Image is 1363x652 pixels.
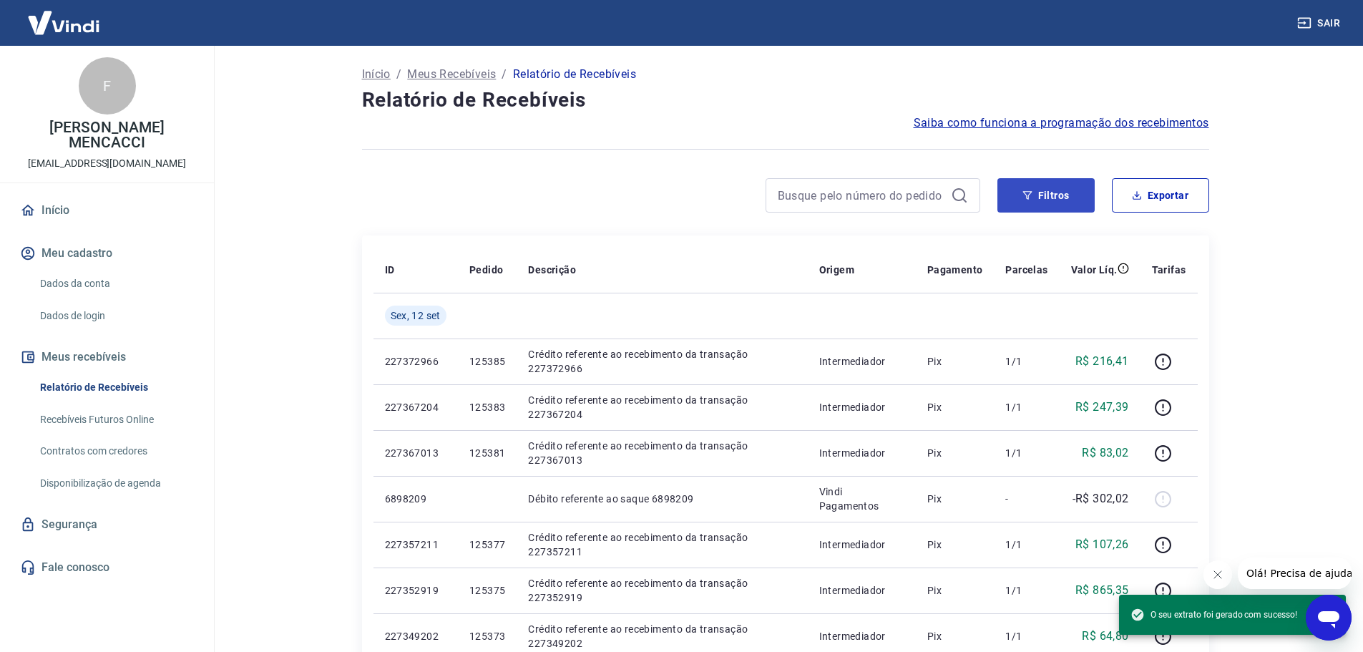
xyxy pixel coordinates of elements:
[927,354,983,369] p: Pix
[914,115,1209,132] a: Saiba como funciona a programação dos recebimentos
[1005,629,1047,643] p: 1/1
[819,629,904,643] p: Intermediador
[927,629,983,643] p: Pix
[1075,353,1129,370] p: R$ 216,41
[927,263,983,277] p: Pagamento
[1306,595,1352,641] iframe: Botão para abrir a janela de mensagens
[385,354,446,369] p: 227372966
[1073,490,1129,507] p: -R$ 302,02
[17,509,197,540] a: Segurança
[385,400,446,414] p: 227367204
[469,263,503,277] p: Pedido
[385,629,446,643] p: 227349202
[469,537,505,552] p: 125377
[528,622,796,651] p: Crédito referente ao recebimento da transação 227349202
[1005,400,1047,414] p: 1/1
[79,57,136,115] div: F
[1071,263,1118,277] p: Valor Líq.
[528,576,796,605] p: Crédito referente ao recebimento da transação 227352919
[34,469,197,498] a: Disponibilização de agenda
[17,195,197,226] a: Início
[528,439,796,467] p: Crédito referente ao recebimento da transação 227367013
[778,185,945,206] input: Busque pelo número do pedido
[385,446,446,460] p: 227367013
[528,263,576,277] p: Descrição
[34,405,197,434] a: Recebíveis Futuros Online
[34,269,197,298] a: Dados da conta
[819,485,904,513] p: Vindi Pagamentos
[28,156,186,171] p: [EMAIL_ADDRESS][DOMAIN_NAME]
[1130,608,1297,622] span: O seu extrato foi gerado com sucesso!
[9,10,120,21] span: Olá! Precisa de ajuda?
[469,629,505,643] p: 125373
[407,66,496,83] a: Meus Recebíveis
[385,263,395,277] p: ID
[1238,558,1352,589] iframe: Mensagem da empresa
[17,238,197,269] button: Meu cadastro
[927,492,983,506] p: Pix
[528,347,796,376] p: Crédito referente ao recebimento da transação 227372966
[513,66,636,83] p: Relatório de Recebíveis
[1075,582,1129,599] p: R$ 865,35
[502,66,507,83] p: /
[1075,536,1129,553] p: R$ 107,26
[11,120,202,150] p: [PERSON_NAME] MENCACCI
[1203,560,1232,589] iframe: Fechar mensagem
[997,178,1095,213] button: Filtros
[1075,399,1129,416] p: R$ 247,39
[34,437,197,466] a: Contratos com credores
[17,341,197,373] button: Meus recebíveis
[1005,583,1047,598] p: 1/1
[17,1,110,44] img: Vindi
[1005,537,1047,552] p: 1/1
[819,583,904,598] p: Intermediador
[469,400,505,414] p: 125383
[385,492,446,506] p: 6898209
[528,492,796,506] p: Débito referente ao saque 6898209
[927,537,983,552] p: Pix
[385,537,446,552] p: 227357211
[469,446,505,460] p: 125381
[1112,178,1209,213] button: Exportar
[17,552,197,583] a: Fale conosco
[362,86,1209,115] h4: Relatório de Recebíveis
[34,373,197,402] a: Relatório de Recebíveis
[1005,263,1047,277] p: Parcelas
[362,66,391,83] a: Início
[819,446,904,460] p: Intermediador
[819,354,904,369] p: Intermediador
[1082,628,1128,645] p: R$ 64,80
[927,400,983,414] p: Pix
[528,393,796,422] p: Crédito referente ao recebimento da transação 227367204
[927,446,983,460] p: Pix
[1294,10,1346,37] button: Sair
[469,583,505,598] p: 125375
[1152,263,1186,277] p: Tarifas
[396,66,401,83] p: /
[391,308,441,323] span: Sex, 12 set
[469,354,505,369] p: 125385
[819,263,854,277] p: Origem
[1005,492,1047,506] p: -
[927,583,983,598] p: Pix
[1082,444,1128,462] p: R$ 83,02
[528,530,796,559] p: Crédito referente ao recebimento da transação 227357211
[819,400,904,414] p: Intermediador
[1005,354,1047,369] p: 1/1
[1005,446,1047,460] p: 1/1
[385,583,446,598] p: 227352919
[34,301,197,331] a: Dados de login
[819,537,904,552] p: Intermediador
